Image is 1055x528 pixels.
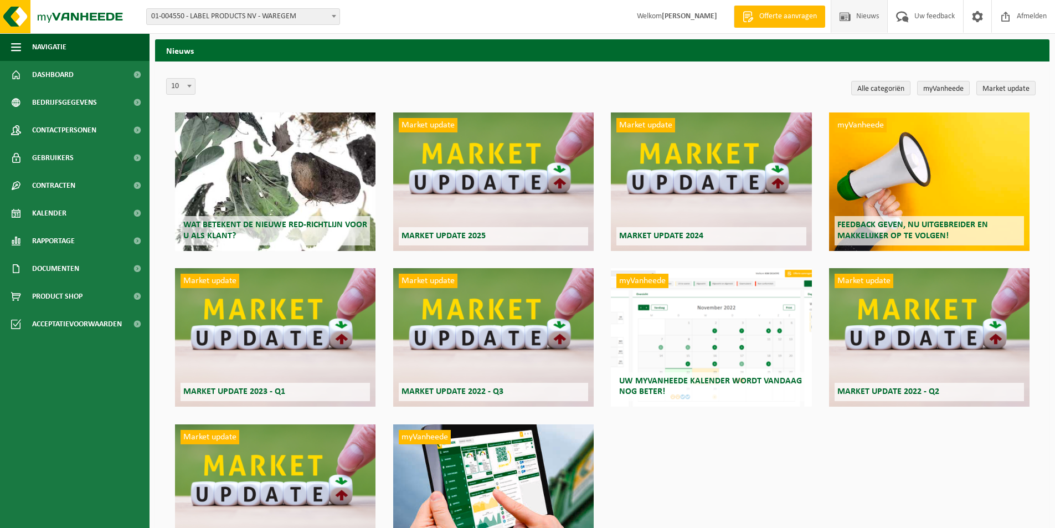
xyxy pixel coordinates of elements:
[32,172,75,199] span: Contracten
[32,116,96,144] span: Contactpersonen
[166,78,195,95] span: 10
[32,33,66,61] span: Navigatie
[829,112,1030,251] a: myVanheede Feedback geven, nu uitgebreider en makkelijker op te volgen!
[155,39,1049,61] h2: Nieuws
[399,274,457,288] span: Market update
[835,274,893,288] span: Market update
[976,81,1036,95] a: Market update
[393,112,594,251] a: Market update Market update 2025
[32,283,83,310] span: Product Shop
[167,79,195,94] span: 10
[917,81,970,95] a: myVanheede
[402,232,486,240] span: Market update 2025
[181,274,239,288] span: Market update
[662,12,717,20] strong: [PERSON_NAME]
[181,430,239,444] span: Market update
[835,118,887,132] span: myVanheede
[399,430,451,444] span: myVanheede
[393,268,594,407] a: Market update Market update 2022 - Q3
[32,199,66,227] span: Kalender
[837,387,939,396] span: Market update 2022 - Q2
[32,227,75,255] span: Rapportage
[147,9,339,24] span: 01-004550 - LABEL PRODUCTS NV - WAREGEM
[619,377,802,396] span: Uw myVanheede kalender wordt vandaag nog beter!
[32,144,74,172] span: Gebruikers
[399,118,457,132] span: Market update
[756,11,820,22] span: Offerte aanvragen
[146,8,340,25] span: 01-004550 - LABEL PRODUCTS NV - WAREGEM
[183,221,367,240] span: Wat betekent de nieuwe RED-richtlijn voor u als klant?
[616,118,675,132] span: Market update
[175,268,375,407] a: Market update Market update 2023 - Q1
[619,232,703,240] span: Market update 2024
[32,255,79,283] span: Documenten
[402,387,503,396] span: Market update 2022 - Q3
[32,310,122,338] span: Acceptatievoorwaarden
[183,387,285,396] span: Market update 2023 - Q1
[611,112,811,251] a: Market update Market update 2024
[32,61,74,89] span: Dashboard
[616,274,668,288] span: myVanheede
[611,268,811,407] a: myVanheede Uw myVanheede kalender wordt vandaag nog beter!
[32,89,97,116] span: Bedrijfsgegevens
[734,6,825,28] a: Offerte aanvragen
[851,81,910,95] a: Alle categoriën
[829,268,1030,407] a: Market update Market update 2022 - Q2
[175,112,375,251] a: Wat betekent de nieuwe RED-richtlijn voor u als klant?
[837,221,988,240] span: Feedback geven, nu uitgebreider en makkelijker op te volgen!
